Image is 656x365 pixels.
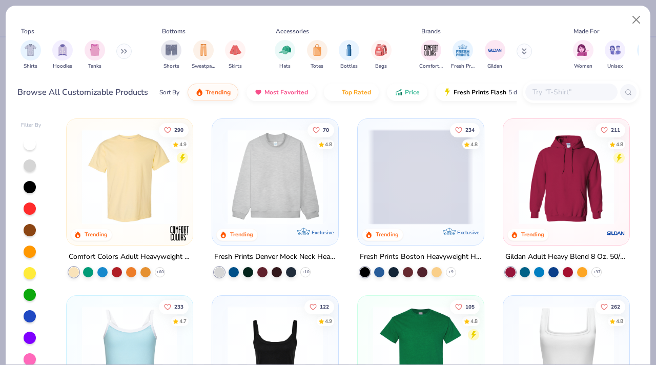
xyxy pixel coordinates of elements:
[485,40,505,70] button: filter button
[195,88,203,96] img: trending.gif
[573,40,593,70] div: filter for Women
[192,40,215,70] button: filter button
[360,251,482,263] div: Fresh Prints Boston Heavyweight Hoodie
[596,123,625,137] button: Like
[161,40,181,70] button: filter button
[302,269,310,275] span: + 10
[85,40,105,70] div: filter for Tanks
[607,63,623,70] span: Unisex
[343,44,355,56] img: Bottles Image
[574,63,592,70] span: Women
[198,44,209,56] img: Sweatpants Image
[175,127,184,132] span: 290
[605,40,625,70] button: filter button
[247,84,316,101] button: Most Favorited
[21,121,42,129] div: Filter By
[328,129,434,225] img: a90f7c54-8796-4cb2-9d6e-4e9644cfe0fe
[175,304,184,309] span: 233
[596,299,625,314] button: Like
[162,27,186,36] div: Bottoms
[307,40,327,70] div: filter for Totes
[387,84,427,101] button: Price
[222,129,328,225] img: f5d85501-0dbb-4ee4-b115-c08fa3845d83
[276,27,309,36] div: Accessories
[450,123,480,137] button: Like
[225,40,245,70] button: filter button
[169,223,190,244] img: Comfort Colors logo
[163,63,179,70] span: Shorts
[605,40,625,70] div: filter for Unisex
[324,84,379,101] button: Top Rated
[419,63,443,70] span: Comfort Colors
[371,40,392,70] button: filter button
[465,127,475,132] span: 234
[470,317,478,325] div: 4.8
[159,123,189,137] button: Like
[436,84,554,101] button: Fresh Prints Flash5 day delivery
[405,88,420,96] span: Price
[423,43,439,58] img: Comfort Colors Image
[279,63,291,70] span: Hats
[375,44,386,56] img: Bags Image
[419,40,443,70] div: filter for Comfort Colors
[85,40,105,70] button: filter button
[159,88,179,97] div: Sort By
[312,44,323,56] img: Totes Image
[156,269,164,275] span: + 60
[505,251,627,263] div: Gildan Adult Heavy Blend 8 Oz. 50/50 Hooded Sweatshirt
[17,86,148,98] div: Browse All Customizable Products
[206,88,231,96] span: Trending
[159,299,189,314] button: Like
[611,127,620,132] span: 211
[577,44,589,56] img: Women Image
[371,40,392,70] div: filter for Bags
[225,40,245,70] div: filter for Skirts
[304,299,334,314] button: Like
[69,251,191,263] div: Comfort Colors Adult Heavyweight T-Shirt
[573,40,593,70] button: filter button
[573,27,599,36] div: Made For
[340,63,358,70] span: Bottles
[514,129,619,225] img: 01756b78-01f6-4cc6-8d8a-3c30c1a0c8ac
[53,63,72,70] span: Hoodies
[451,63,475,70] span: Fresh Prints
[275,40,295,70] button: filter button
[325,140,332,148] div: 4.8
[339,40,359,70] div: filter for Bottles
[485,40,505,70] div: filter for Gildan
[307,123,334,137] button: Like
[465,304,475,309] span: 105
[57,44,68,56] img: Hoodies Image
[609,44,621,56] img: Unisex Image
[180,317,187,325] div: 4.7
[454,88,506,96] span: Fresh Prints Flash
[161,40,181,70] div: filter for Shorts
[325,317,332,325] div: 4.9
[339,40,359,70] button: filter button
[229,63,242,70] span: Skirts
[508,87,546,98] span: 5 day delivery
[214,251,336,263] div: Fresh Prints Denver Mock Neck Heavyweight Sweatshirt
[307,40,327,70] button: filter button
[312,229,334,236] span: Exclusive
[419,40,443,70] button: filter button
[180,140,187,148] div: 4.9
[451,40,475,70] button: filter button
[88,63,101,70] span: Tanks
[457,229,479,236] span: Exclusive
[20,40,41,70] button: filter button
[275,40,295,70] div: filter for Hats
[592,269,600,275] span: + 37
[332,88,340,96] img: TopRated.gif
[627,10,646,30] button: Close
[616,317,623,325] div: 4.8
[192,40,215,70] div: filter for Sweatpants
[21,27,34,36] div: Tops
[192,63,215,70] span: Sweatpants
[279,44,291,56] img: Hats Image
[455,43,470,58] img: Fresh Prints Image
[375,63,387,70] span: Bags
[52,40,73,70] button: filter button
[89,44,100,56] img: Tanks Image
[531,86,610,98] input: Try "T-Shirt"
